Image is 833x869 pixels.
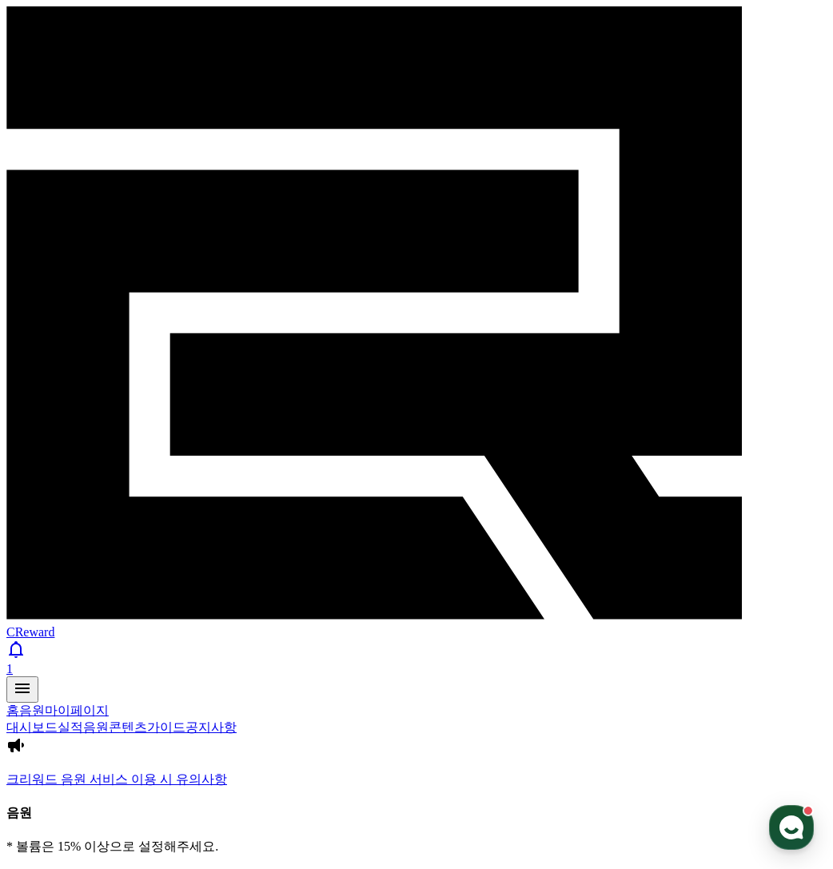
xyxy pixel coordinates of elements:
[19,704,45,717] a: 음원
[6,839,827,855] p: * 볼륨은 15% 이상으로 설정해주세요.
[6,720,58,734] a: 대시보드
[6,625,54,639] span: CReward
[45,704,109,717] a: 마이페이지
[185,720,237,734] a: 공지사항
[6,805,827,822] h4: 음원
[6,662,827,676] div: 1
[6,640,827,676] a: 1
[109,720,147,734] a: 콘텐츠
[83,720,109,734] a: 음원
[6,611,827,639] a: CReward
[147,720,185,734] a: 가이드
[6,704,19,717] a: 홈
[6,771,827,788] a: 크리워드 음원 서비스 이용 시 유의사항
[58,720,83,734] a: 실적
